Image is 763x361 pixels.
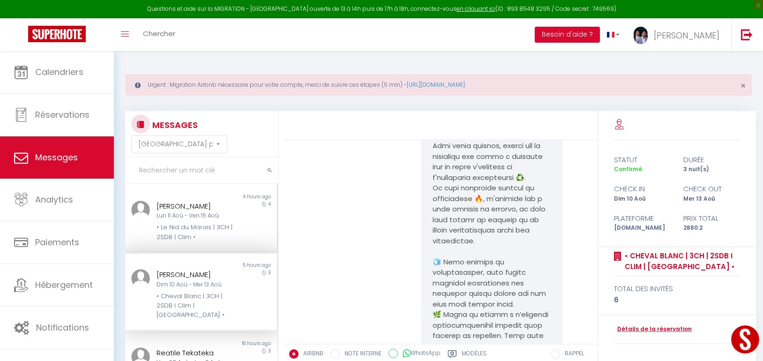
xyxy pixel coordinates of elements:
div: 18 hours ago [201,340,277,347]
div: Plateforme [608,213,677,224]
div: 3 nuit(s) [677,165,747,174]
span: 3 [268,347,271,354]
div: 4 hours ago [201,193,277,201]
div: • Le Nid du Marais | 3CH | 2SDB | Clim • [157,223,233,242]
span: Paiements [35,236,79,248]
div: • Cheval Blanc | 3CH | 2SDB I Clim | [GEOGRAPHIC_DATA] • [157,292,233,320]
label: NOTE INTERNE [340,349,381,360]
div: 5 hours ago [201,262,277,269]
button: Close [741,82,746,90]
div: Lun 11 Aoû - Ven 15 Aoû [157,211,233,220]
img: logout [741,29,753,40]
a: Chercher [136,18,182,51]
div: statut [608,154,677,165]
div: Mer 13 Aoû [677,195,747,203]
span: 4 [268,201,271,208]
div: Dim 10 Aoû - Mer 13 Aoû [157,280,233,289]
h3: MESSAGES [150,114,198,135]
div: check out [677,183,747,195]
div: [PERSON_NAME] [157,269,233,280]
span: Réservations [35,109,90,120]
span: 3 [268,269,271,276]
span: Confirmé [614,165,642,173]
span: Calendriers [35,66,83,78]
a: en cliquant ici [456,5,495,13]
span: Messages [35,151,78,163]
div: check in [608,183,677,195]
img: ... [131,269,150,288]
label: RAPPEL [560,349,584,360]
span: × [741,80,746,91]
div: 6 [614,294,740,306]
span: Analytics [35,194,73,205]
div: Urgent : Migration Airbnb nécessaire pour votre compte, merci de suivre ces étapes (5 min) - [125,74,752,96]
div: total des invités [614,283,740,294]
span: [PERSON_NAME] [654,30,719,41]
label: Modèles [462,349,486,361]
button: Besoin d'aide ? [535,27,600,43]
div: Prix total [677,213,747,224]
input: Rechercher un mot clé [125,158,278,184]
img: ... [131,201,150,219]
div: durée [677,154,747,165]
img: Super Booking [28,26,86,42]
label: AIRBNB [299,349,323,360]
div: [PERSON_NAME] [157,201,233,212]
a: [URL][DOMAIN_NAME] [407,81,465,89]
label: WhatsApp [398,349,441,359]
div: [DOMAIN_NAME] [608,224,677,233]
iframe: LiveChat chat widget [724,322,763,361]
img: ... [634,27,648,45]
div: Reatile Tekateka [157,347,233,359]
div: Dim 10 Aoû [608,195,677,203]
span: Hébergement [35,279,93,291]
span: Notifications [36,322,89,333]
a: Détails de la réservation [614,325,692,334]
span: Chercher [143,29,175,38]
a: • Cheval Blanc | 3CH | 2SDB I Clim | [GEOGRAPHIC_DATA] • [621,250,740,272]
a: ... [PERSON_NAME] [627,18,731,51]
div: 2880.2 [677,224,747,233]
